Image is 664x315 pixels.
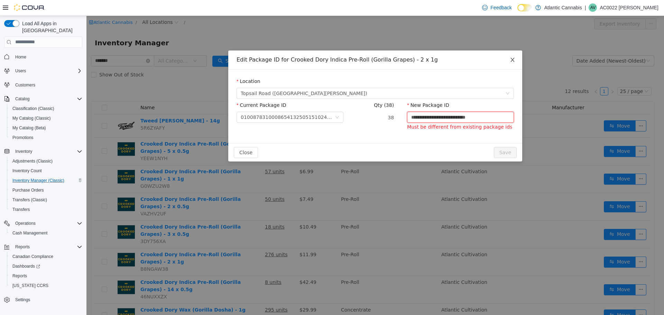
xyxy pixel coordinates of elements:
span: Inventory Manager (Classic) [12,178,64,183]
a: Inventory Count [10,167,45,175]
span: Catalog [12,95,82,103]
a: Feedback [479,1,514,15]
button: Classification (Classic) [7,104,85,113]
p: AC0022 [PERSON_NAME] [600,3,658,12]
span: Operations [15,221,36,226]
button: Adjustments (Classic) [7,156,85,166]
a: Canadian Compliance [10,252,56,261]
button: Canadian Compliance [7,252,85,261]
label: Current Package ID [150,86,200,92]
a: Dashboards [7,261,85,271]
button: Operations [12,219,38,228]
p: | [585,3,586,12]
span: Adjustments (Classic) [10,157,82,165]
button: My Catalog (Beta) [7,123,85,133]
button: Reports [12,243,33,251]
span: 38 [301,99,307,104]
span: Promotions [12,135,34,140]
a: Transfers (Classic) [10,196,50,204]
button: Catalog [12,95,32,103]
span: Home [15,54,26,60]
a: Home [12,53,29,61]
a: My Catalog (Beta) [10,124,49,132]
button: Promotions [7,133,85,142]
button: Users [12,67,29,75]
span: Reports [12,273,27,279]
span: Dashboards [10,262,82,270]
span: Dark Mode [517,11,518,12]
span: Washington CCRS [10,281,82,290]
div: Edit Package ID for Crooked Dory Indica Pre-Roll (Gorilla Grapes) - 2 x 1g [150,40,427,48]
span: Home [12,53,82,61]
span: Transfers (Classic) [12,197,47,203]
span: Customers [15,82,35,88]
span: Reports [12,243,82,251]
span: Inventory Count [10,167,82,175]
button: Customers [1,80,85,90]
a: Customers [12,81,38,89]
span: Inventory Manager (Classic) [10,176,82,185]
span: Inventory Count [12,168,42,174]
p: Atlantic Cannabis [544,3,582,12]
label: New Package ID [321,86,363,92]
i: icon: close [423,41,429,47]
a: Inventory Manager (Classic) [10,176,67,185]
a: Cash Management [10,229,50,237]
div: Must be different from existing package ids [321,108,427,115]
span: Reports [10,272,82,280]
span: My Catalog (Classic) [10,114,82,122]
a: Transfers [10,205,33,214]
button: Inventory Count [7,166,85,176]
span: My Catalog (Classic) [12,115,51,121]
button: Transfers [7,205,85,214]
a: Settings [12,296,33,304]
span: Adjustments (Classic) [12,158,53,164]
span: Reports [15,244,30,250]
button: Save [407,131,430,142]
div: AC0022 Vardy Caitlin [589,3,597,12]
span: Users [12,67,82,75]
span: Cash Management [10,229,82,237]
a: Classification (Classic) [10,104,57,113]
button: Settings [1,295,85,305]
span: Purchase Orders [10,186,82,194]
span: Transfers [12,207,30,212]
span: My Catalog (Beta) [12,125,46,131]
button: Inventory [1,147,85,156]
button: Operations [1,219,85,228]
i: icon: down [419,75,423,80]
label: Location [150,63,174,68]
span: Transfers (Classic) [10,196,82,204]
span: Canadian Compliance [10,252,82,261]
span: Topsail Road (St. John's) [154,72,281,83]
span: My Catalog (Beta) [10,124,82,132]
button: Reports [7,271,85,281]
a: Purchase Orders [10,186,47,194]
span: Feedback [490,4,511,11]
span: Operations [12,219,82,228]
button: Inventory [12,147,35,156]
span: Inventory [12,147,82,156]
button: Inventory Manager (Classic) [7,176,85,185]
button: Home [1,52,85,62]
a: My Catalog (Classic) [10,114,54,122]
span: [US_STATE] CCRS [12,283,48,288]
input: Dark Mode [517,4,532,11]
span: Promotions [10,133,82,142]
button: Reports [1,242,85,252]
input: New Package ID [321,96,427,107]
button: [US_STATE] CCRS [7,281,85,290]
img: Cova [14,4,45,11]
button: Users [1,66,85,76]
button: Close [147,131,172,142]
span: Users [15,68,26,74]
span: Canadian Compliance [12,254,53,259]
a: Dashboards [10,262,43,270]
i: icon: down [249,99,253,104]
button: Cash Management [7,228,85,238]
span: AV [590,3,596,12]
span: Cash Management [12,230,47,236]
a: Reports [10,272,30,280]
a: Adjustments (Classic) [10,157,55,165]
span: Classification (Classic) [12,106,54,111]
